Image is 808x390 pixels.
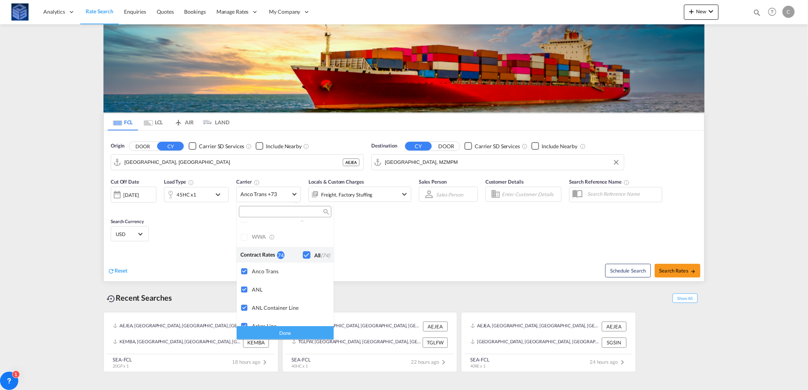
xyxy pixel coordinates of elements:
div: Arkas Line [252,323,328,329]
md-icon: s18 icon-information-outline [269,234,276,241]
div: Anco Trans [252,268,328,274]
div: ANL [252,286,328,293]
span: (74) [321,252,330,258]
div: 74 [277,251,285,259]
md-icon: icon-magnify [323,209,328,215]
div: ANL Container Line [252,304,328,311]
md-checkbox: Checkbox No Ink [303,251,330,259]
div: All [314,252,330,259]
div: Contract Rates [240,251,277,259]
div: Done [237,326,334,339]
div: WWA [252,233,328,241]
